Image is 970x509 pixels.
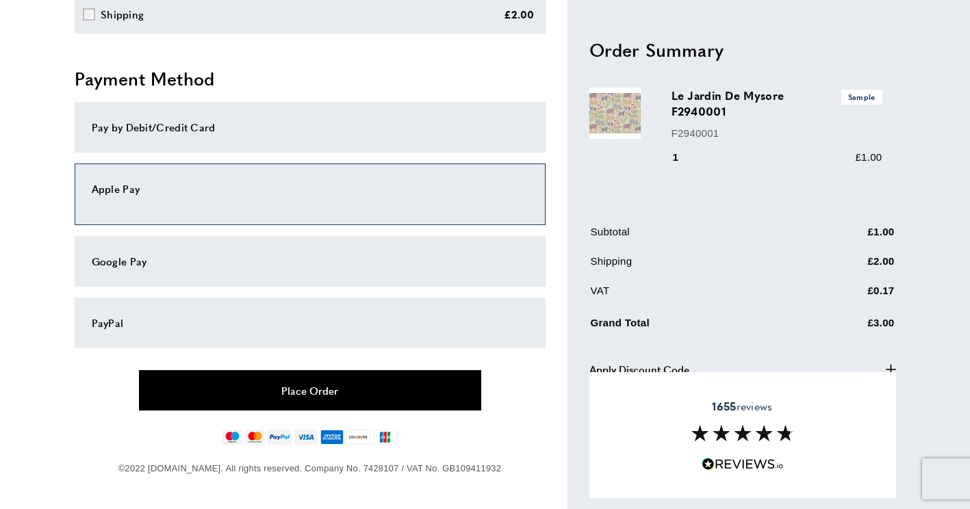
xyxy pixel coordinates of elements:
h2: Order Summary [589,37,896,62]
span: £1.00 [855,151,882,162]
span: reviews [712,400,772,413]
div: Shipping [101,6,144,23]
div: PayPal [92,315,528,331]
span: ©2022 [DOMAIN_NAME]. All rights reserved. Company No. 7428107 / VAT No. GB109411932 [118,463,501,473]
td: £0.17 [800,282,895,309]
td: Shipping [591,252,799,279]
h3: Le Jardin De Mysore F2940001 [672,88,882,119]
span: Sample [841,90,882,104]
td: VAT [591,282,799,309]
p: F2940001 [672,125,882,141]
img: Reviews.io 5 stars [702,458,784,471]
img: Reviews section [691,425,794,441]
td: Grand Total [591,311,799,341]
td: £1.00 [800,223,895,250]
div: £2.00 [504,6,535,23]
strong: 1655 [712,398,736,414]
span: Apply Discount Code [589,361,689,377]
td: £3.00 [800,311,895,341]
img: discover [346,430,370,445]
td: Subtotal [591,223,799,250]
img: maestro [222,430,242,445]
h2: Payment Method [75,66,546,91]
div: 1 [672,148,698,165]
img: paypal [268,430,292,445]
img: jcb [373,430,397,445]
td: £2.00 [800,252,895,279]
img: american-express [320,430,344,445]
img: mastercard [245,430,265,445]
button: Place Order [139,370,481,410]
img: Le Jardin De Mysore F2940001 [589,88,641,139]
div: Apple Pay [92,181,528,197]
div: Pay by Debit/Credit Card [92,119,528,135]
img: visa [294,430,317,445]
div: Google Pay [92,253,528,270]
